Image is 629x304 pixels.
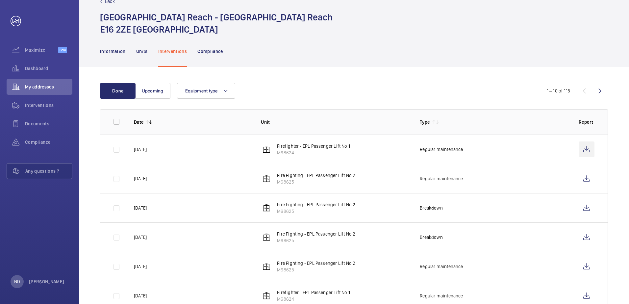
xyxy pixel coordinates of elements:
p: M68625 [277,266,355,273]
button: Upcoming [135,83,170,99]
span: Maximize [25,47,58,53]
p: Regular maintenance [420,175,463,182]
span: Interventions [25,102,72,109]
p: Fire Fighting - EPL Passenger Lift No 2 [277,172,355,179]
span: Beta [58,47,67,53]
p: Information [100,48,126,55]
p: Units [136,48,148,55]
span: My addresses [25,84,72,90]
p: [DATE] [134,234,147,241]
span: Documents [25,120,72,127]
img: elevator.svg [263,204,270,212]
span: Compliance [25,139,72,145]
p: Fire Fighting - EPL Passenger Lift No 2 [277,260,355,266]
p: [DATE] [134,146,147,153]
p: Regular maintenance [420,146,463,153]
p: Regular maintenance [420,292,463,299]
p: M68624 [277,296,350,302]
p: [DATE] [134,175,147,182]
p: Breakdown [420,205,443,211]
p: [DATE] [134,205,147,211]
p: Type [420,119,430,125]
p: Breakdown [420,234,443,241]
img: elevator.svg [263,263,270,270]
img: elevator.svg [263,175,270,183]
img: elevator.svg [263,233,270,241]
p: Fire Fighting - EPL Passenger Lift No 2 [277,231,355,237]
p: M68625 [277,179,355,185]
p: Unit [261,119,409,125]
p: [DATE] [134,263,147,270]
p: ND [14,278,20,285]
p: Firefighter - EPL Passenger Lift No 1 [277,289,350,296]
div: 1 – 10 of 115 [547,88,570,94]
p: Date [134,119,143,125]
p: Regular maintenance [420,263,463,270]
span: Dashboard [25,65,72,72]
img: elevator.svg [263,292,270,300]
button: Done [100,83,136,99]
img: elevator.svg [263,145,270,153]
p: [DATE] [134,292,147,299]
span: Equipment type [185,88,218,93]
p: M68625 [277,208,355,215]
p: Firefighter - EPL Passenger Lift No 1 [277,143,350,149]
p: Report [579,119,594,125]
p: M68625 [277,237,355,244]
p: Compliance [197,48,223,55]
p: Interventions [158,48,187,55]
p: Fire Fighting - EPL Passenger Lift No 2 [277,201,355,208]
p: [PERSON_NAME] [29,278,64,285]
p: M68624 [277,149,350,156]
button: Equipment type [177,83,235,99]
h1: [GEOGRAPHIC_DATA] Reach - [GEOGRAPHIC_DATA] Reach E16 2ZE [GEOGRAPHIC_DATA] [100,11,333,36]
span: Any questions ? [25,168,72,174]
